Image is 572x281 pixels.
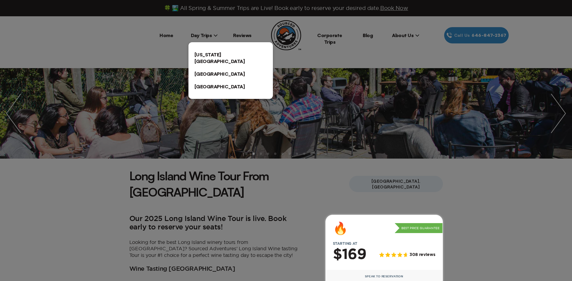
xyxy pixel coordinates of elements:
[188,80,273,93] a: [GEOGRAPHIC_DATA]
[395,223,443,233] p: Best Price Guarantee
[365,275,403,278] span: Speak to Reservation
[188,68,273,80] a: [GEOGRAPHIC_DATA]
[333,222,348,234] div: 🔥
[333,247,366,263] h2: $169
[409,252,435,257] span: 308 reviews
[326,242,365,246] span: Starting at
[188,48,273,68] a: [US_STATE][GEOGRAPHIC_DATA]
